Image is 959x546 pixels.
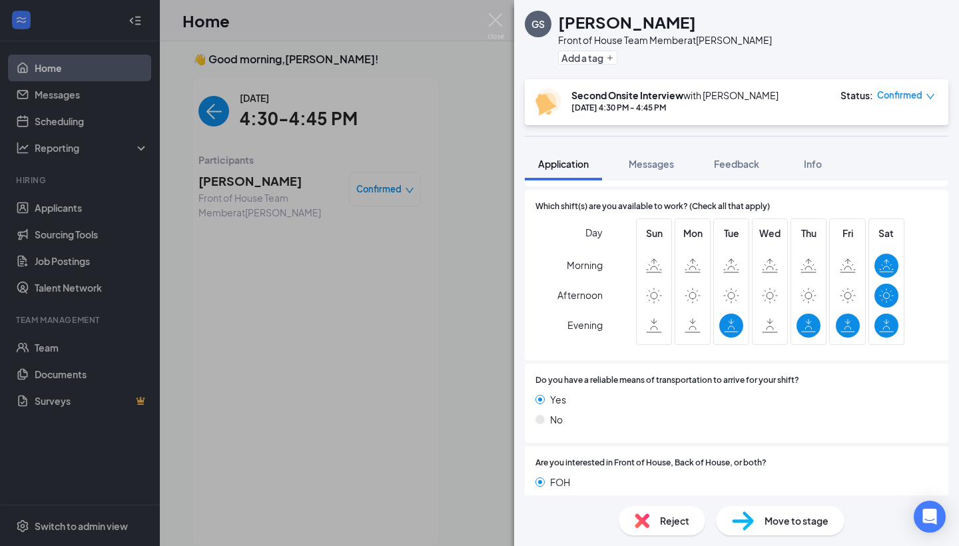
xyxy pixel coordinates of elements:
[914,501,946,533] div: Open Intercom Messenger
[531,17,545,31] div: GS
[606,54,614,62] svg: Plus
[567,313,603,337] span: Evening
[660,513,689,528] span: Reject
[535,374,799,387] span: Do you have a reliable means of transportation to arrive for your shift?
[797,226,820,240] span: Thu
[585,225,603,240] span: Day
[714,158,759,170] span: Feedback
[926,92,935,101] span: down
[535,457,767,469] span: Are you interested in Front of House, Back of House, or both?
[836,226,860,240] span: Fri
[550,495,654,509] span: [DEMOGRAPHIC_DATA]
[550,392,566,407] span: Yes
[765,513,828,528] span: Move to stage
[642,226,666,240] span: Sun
[874,226,898,240] span: Sat
[550,412,563,427] span: No
[571,89,683,101] b: Second Onsite Interview
[804,158,822,170] span: Info
[719,226,743,240] span: Tue
[558,51,617,65] button: PlusAdd a tag
[558,11,696,33] h1: [PERSON_NAME]
[538,158,589,170] span: Application
[550,475,570,489] span: FOH
[571,102,779,113] div: [DATE] 4:30 PM - 4:45 PM
[877,89,922,102] span: Confirmed
[567,253,603,277] span: Morning
[535,200,770,213] span: Which shift(s) are you available to work? (Check all that apply)
[571,89,779,102] div: with [PERSON_NAME]
[558,33,772,47] div: Front of House Team Member at [PERSON_NAME]
[629,158,674,170] span: Messages
[758,226,782,240] span: Wed
[557,283,603,307] span: Afternoon
[840,89,873,102] div: Status :
[681,226,705,240] span: Mon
